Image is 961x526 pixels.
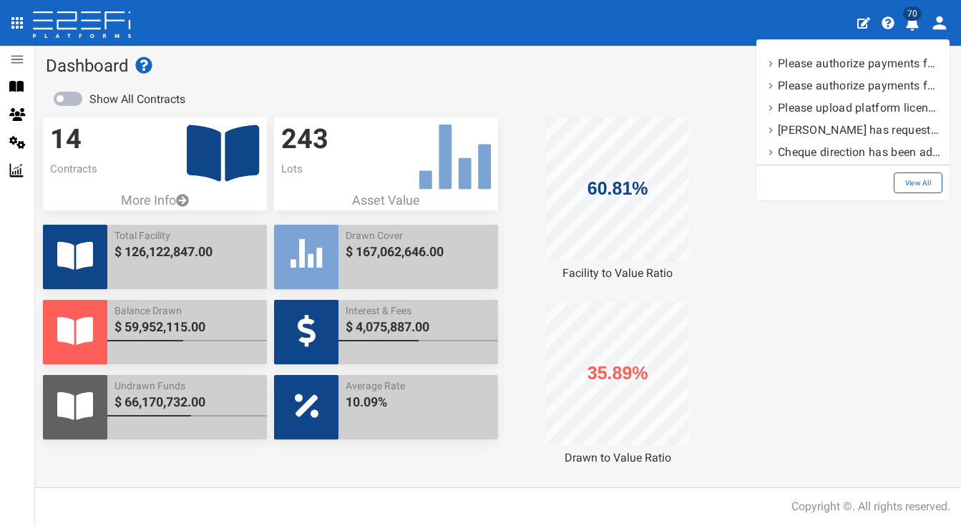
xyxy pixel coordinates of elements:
a: Richard McKeon has requested Drawdown 1 for the contract Test Facility [764,119,942,141]
p: Please upload platform licence fees for Drawdown 1 for the contract Test Facility [778,99,941,116]
a: View All [894,172,942,193]
p: Please authorize payments for Drawdown 1 for the contract Test Facility [778,77,941,94]
p: Cheque direction has been added. Please update balance to cost of Drawdown 1 for the contract EST... [778,144,941,160]
p: Please authorize payments for Drawdown 13 for the contract SEDG0003 - 196, 206 & 208 Fleming Road... [778,55,941,72]
a: Please authorize payments for Drawdown 13 for the contract SEDG0003 - 196, 206 & 208 Fleming Road... [764,52,942,74]
p: Richard McKeon has requested Drawdown 1 for the contract Test Facility [778,122,941,138]
a: Please authorize payments for Drawdown 1 for the contract Test Facility [764,74,942,97]
a: Please upload platform licence fees for Drawdown 1 for the contract Test Facility [764,97,942,119]
a: Cheque direction has been added. Please update balance to cost of Drawdown 1 for the contract EST... [764,141,942,163]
